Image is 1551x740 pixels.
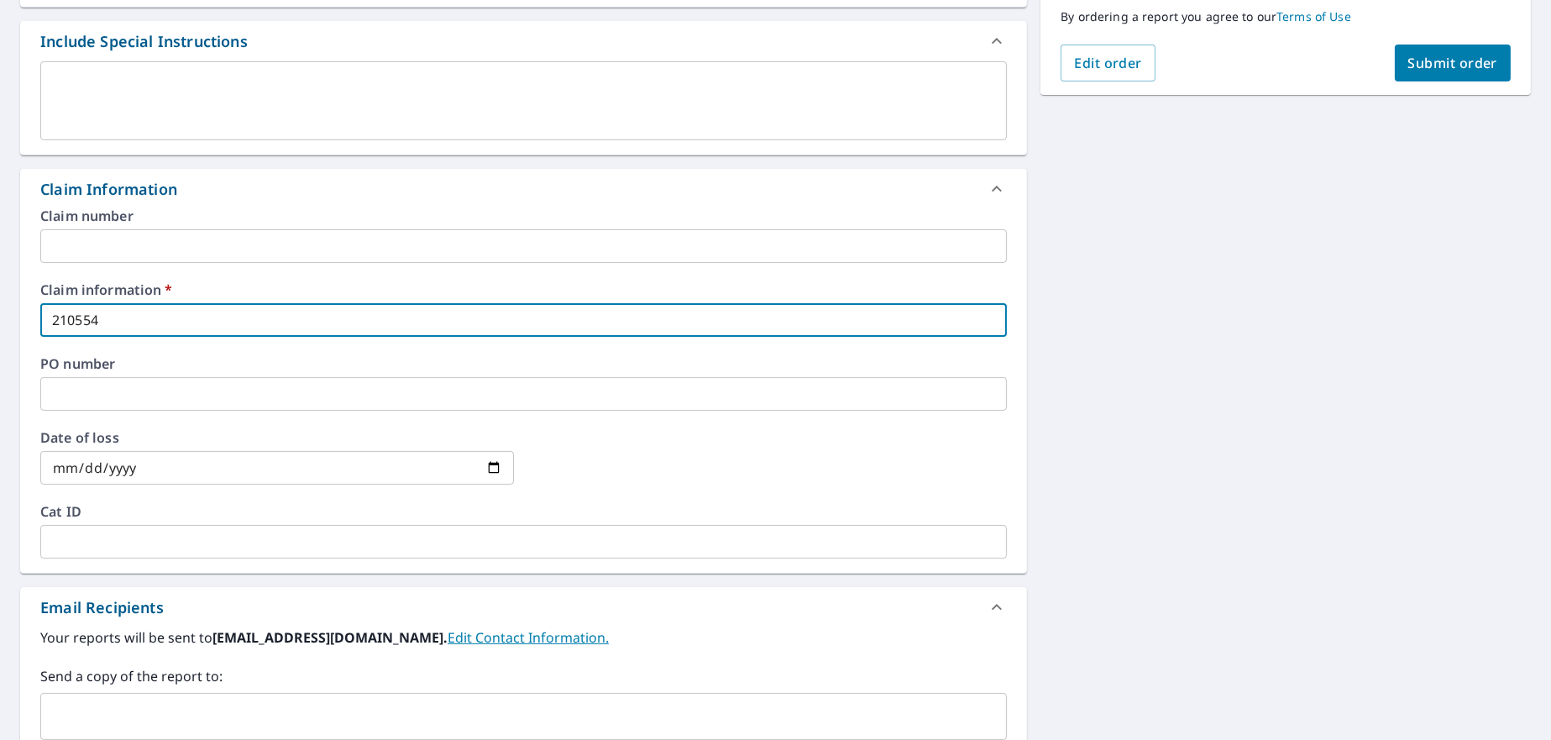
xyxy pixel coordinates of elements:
[40,30,248,53] div: Include Special Instructions
[40,178,177,201] div: Claim Information
[40,666,1007,686] label: Send a copy of the report to:
[1276,8,1351,24] a: Terms of Use
[20,587,1027,627] div: Email Recipients
[40,627,1007,648] label: Your reports will be sent to
[40,209,1007,223] label: Claim number
[40,357,1007,370] label: PO number
[40,431,514,444] label: Date of loss
[40,596,164,619] div: Email Recipients
[1395,45,1512,81] button: Submit order
[1061,9,1511,24] p: By ordering a report you agree to our
[212,628,448,647] b: [EMAIL_ADDRESS][DOMAIN_NAME].
[448,628,609,647] a: EditContactInfo
[20,169,1027,209] div: Claim Information
[1408,54,1498,72] span: Submit order
[20,21,1027,61] div: Include Special Instructions
[1061,45,1155,81] button: Edit order
[40,283,1007,297] label: Claim information
[40,505,1007,518] label: Cat ID
[1074,54,1142,72] span: Edit order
